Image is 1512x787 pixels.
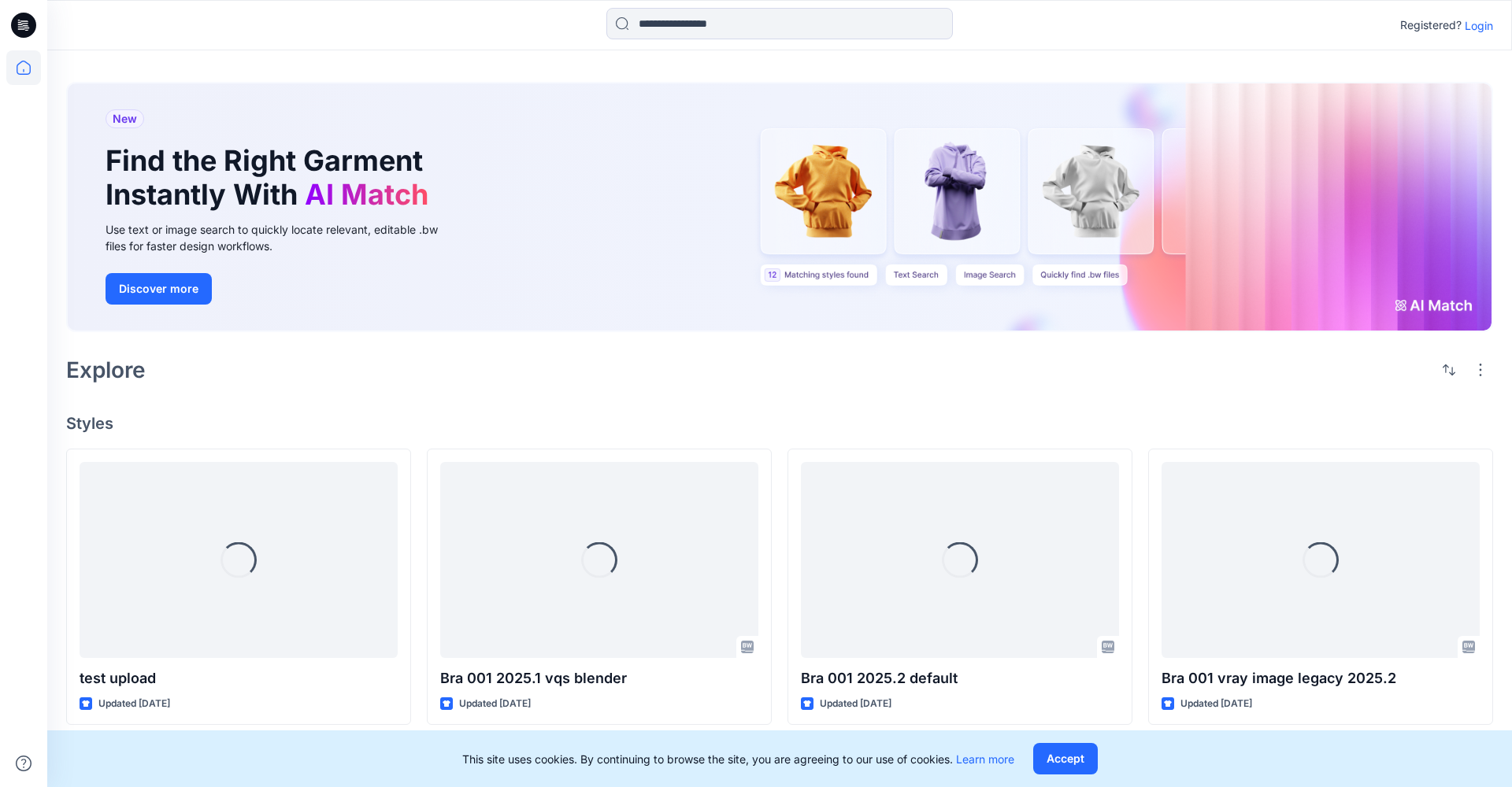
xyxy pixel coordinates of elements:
[801,667,1119,689] p: Bra 001 2025.2 default
[66,414,1493,433] h4: Styles
[1465,17,1493,34] p: Login
[106,273,212,305] button: Discover more
[66,357,146,382] h2: Explore
[98,696,170,712] p: Updated [DATE]
[106,221,460,254] div: Use text or image search to quickly locate relevant, editable .bw files for faster design workflows.
[1180,696,1252,712] p: Updated [DATE]
[113,109,137,128] span: New
[459,696,531,712] p: Updated [DATE]
[80,667,398,689] p: test upload
[440,667,758,689] p: Bra 001 2025.1 vqs blender
[462,751,1014,767] p: This site uses cookies. By continuing to browse the site, you are agreeing to our use of cookies.
[1162,667,1480,689] p: Bra 001 vray image legacy 2025.2
[1033,743,1098,774] button: Accept
[956,752,1014,766] a: Learn more
[106,144,436,212] h1: Find the Right Garment Instantly With
[1400,16,1462,35] p: Registered?
[820,696,891,712] p: Updated [DATE]
[305,177,428,212] span: AI Match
